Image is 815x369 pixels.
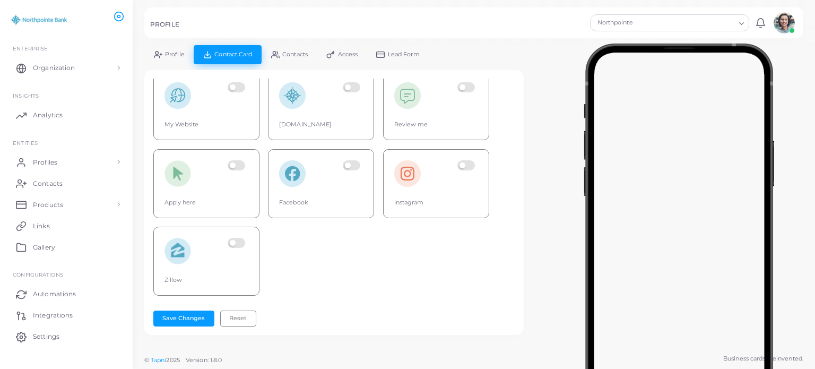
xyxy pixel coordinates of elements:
[394,160,421,187] img: U8mCMNeWyJKQiXGXajH6mLmts64jUwBa-1756239761985.png
[186,356,222,364] span: Version: 1.8.0
[164,160,191,187] img: RT5oW5CjpcCwDYVbpSuJn1q1n15Y6xgV-1757100190850.png
[8,151,125,173] a: Profiles
[13,271,63,278] span: Configurations
[8,236,125,258] a: Gallery
[282,52,308,57] span: Contacts
[8,305,125,326] a: Integrations
[144,356,222,365] span: ©
[151,356,167,364] a: Tapni
[33,179,63,188] span: Contacts
[33,289,76,299] span: Automations
[388,52,420,57] span: Lead Form
[153,311,214,327] button: Save Changes
[596,18,673,28] span: Northpointe
[774,12,795,33] img: avatar
[33,63,75,73] span: Organization
[13,45,48,52] span: Enterprise
[279,199,363,207] div: Facebook
[33,332,59,341] span: Settings
[33,110,63,120] span: Analytics
[674,17,735,29] input: Search for option
[33,243,55,252] span: Gallery
[394,121,478,129] div: Review me
[394,82,421,109] img: 8VEHlb845Gnue47GTdzbVmlPqbljiJA0-1756822935702.png
[33,311,73,320] span: Integrations
[394,199,478,207] div: Instagram
[8,284,125,305] a: Automations
[279,82,306,109] img: Lbr4xGX6pAEV7j8C908zU9XNPksdZUA2-1756239515204.png
[8,215,125,236] a: Links
[590,14,749,31] div: Search for option
[8,57,125,79] a: Organization
[220,311,256,327] button: Reset
[166,356,179,365] span: 2025
[13,92,39,99] span: INSIGHTS
[770,12,797,33] a: avatar
[164,199,248,207] div: Apply here
[164,276,248,285] div: Zillow
[150,21,179,28] h5: PROFILE
[13,140,38,146] span: ENTITIES
[214,52,252,57] span: Contact Card
[279,160,306,187] img: OkwFcDgyH9CkOlaNp3CgdOhwm2rzSYtc-1756900438978.png
[8,326,125,347] a: Settings
[8,173,125,194] a: Contacts
[338,52,358,57] span: Access
[10,10,68,30] img: logo
[165,52,185,57] span: Profile
[279,121,363,129] div: [DOMAIN_NAME]
[164,82,191,109] img: 80W5XExFXh5nSjyaosG41EPYtyXD6q9Z-1756239598998.png
[8,194,125,215] a: Products
[33,200,63,210] span: Products
[164,121,248,129] div: My Website
[8,105,125,126] a: Analytics
[33,158,57,167] span: Profiles
[33,221,50,231] span: Links
[164,238,191,264] img: WQ1yBm1YdK7yLprpJ5PIkxHlq7m34FMb-1757100173265.png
